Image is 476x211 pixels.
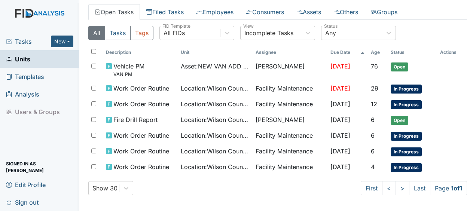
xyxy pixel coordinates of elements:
th: Toggle SortBy [327,46,368,59]
span: Open [391,116,408,125]
th: Assignee [253,46,327,59]
span: Edit Profile [6,179,46,190]
span: Work Order Routine [113,84,169,93]
span: Open [391,62,408,71]
span: 12 [371,100,377,108]
div: Open Tasks [88,26,467,195]
button: Tags [130,26,153,40]
span: [DATE] [330,116,350,123]
span: Signed in as [PERSON_NAME] [6,161,73,173]
span: Location : Wilson County CS [181,115,250,124]
a: < [382,181,396,195]
span: Work Order Routine [113,162,169,171]
div: All FIDs [164,28,185,37]
input: Toggle All Rows Selected [91,49,96,54]
strong: 1 of 1 [451,184,462,192]
span: In Progress [391,163,422,172]
a: Consumers [240,4,290,20]
div: Incomplete Tasks [244,28,293,37]
span: 4 [371,163,375,171]
span: Location : Wilson County CS [181,131,250,140]
span: Location : Wilson County CS [181,162,250,171]
td: [PERSON_NAME] [253,112,327,128]
span: Work Order Routine [113,131,169,140]
a: Groups [364,4,404,20]
a: > [396,181,409,195]
div: Type filter [88,26,153,40]
span: 6 [371,132,375,139]
span: Location : Wilson County CS [181,100,250,108]
td: Facility Maintenance [253,159,327,175]
span: In Progress [391,100,422,109]
a: Assets [290,4,327,20]
button: Tasks [105,26,131,40]
th: Toggle SortBy [388,46,437,59]
span: In Progress [391,132,422,141]
th: Toggle SortBy [368,46,388,59]
span: [DATE] [330,100,350,108]
small: VAN PM [113,71,144,78]
span: Work Order Routine [113,100,169,108]
span: Units [6,53,30,65]
button: All [88,26,105,40]
div: Any [325,28,336,37]
span: Sign out [6,196,39,208]
td: Facility Maintenance [253,81,327,97]
span: [DATE] [330,163,350,171]
a: Last [409,181,430,195]
a: Tasks [6,37,51,46]
a: Employees [190,4,240,20]
td: Facility Maintenance [253,97,327,112]
span: Location : Wilson County CS [181,84,250,93]
span: Location : Wilson County CS [181,147,250,156]
button: New [51,36,73,47]
span: Templates [6,71,44,82]
span: 29 [371,85,378,92]
nav: task-pagination [361,181,467,195]
span: 6 [371,147,375,155]
a: Others [327,4,364,20]
td: [PERSON_NAME] [253,59,327,81]
span: [DATE] [330,132,350,139]
span: Fire Drill Report [113,115,158,124]
td: Facility Maintenance [253,144,327,159]
span: 6 [371,116,375,123]
a: Open Tasks [88,4,140,20]
div: Show 30 [92,184,118,193]
span: Work Order Routine [113,147,169,156]
span: 76 [371,62,378,70]
td: Facility Maintenance [253,128,327,144]
span: In Progress [391,85,422,94]
span: Asset : NEW VAN ADD DETAILS [181,62,250,71]
span: Analysis [6,88,39,100]
span: Page [430,181,467,195]
th: Actions [437,46,467,59]
span: In Progress [391,147,422,156]
span: [DATE] [330,85,350,92]
a: First [361,181,382,195]
a: Filed Tasks [140,4,190,20]
span: [DATE] [330,147,350,155]
th: Toggle SortBy [178,46,253,59]
span: Vehicle PM VAN PM [113,62,144,78]
th: Toggle SortBy [103,46,178,59]
span: [DATE] [330,62,350,70]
